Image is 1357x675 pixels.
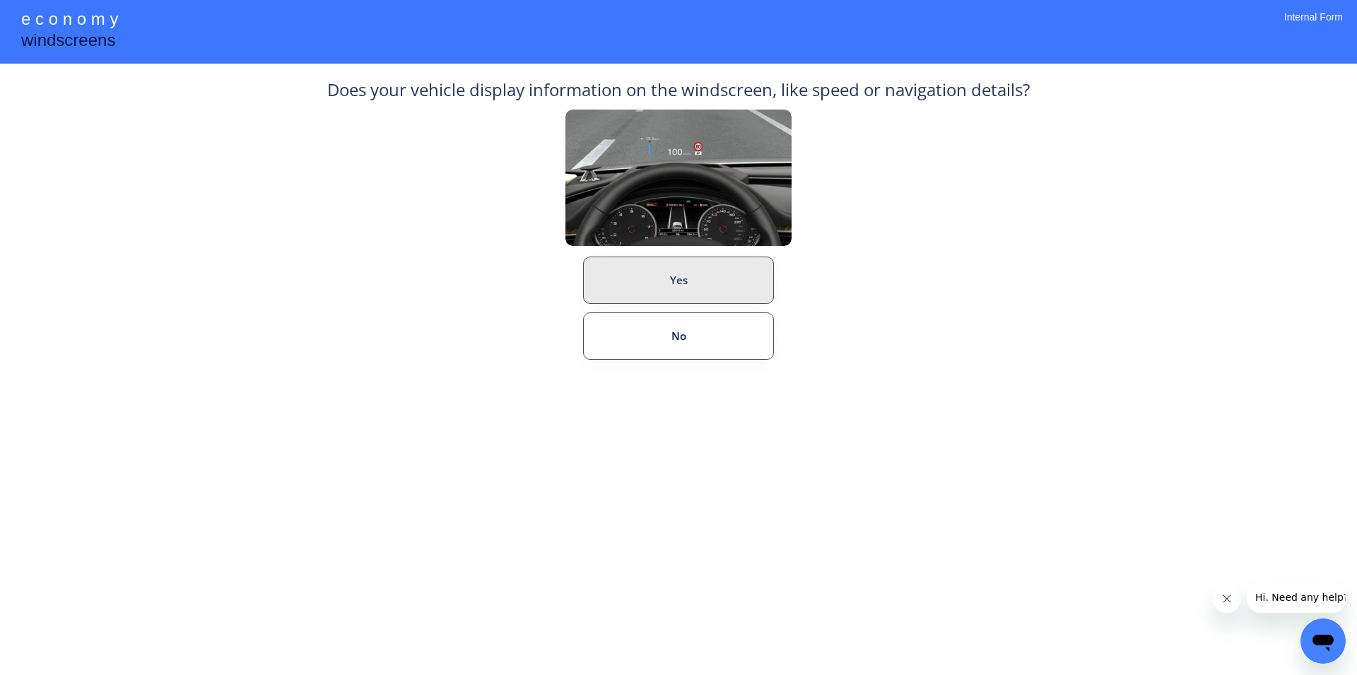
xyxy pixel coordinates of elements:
div: windscreens [21,28,115,56]
span: Hi. Need any help? [8,10,102,21]
button: Yes [583,257,774,304]
div: e c o n o m y [21,7,118,34]
iframe: Button to launch messaging window [1300,618,1346,664]
div: Does your vehicle display information on the windscreen, like speed or navigation details? [327,78,1030,110]
iframe: Close message [1213,585,1241,613]
img: Example%20Heads%20Up%20Display.jpeg [565,110,792,246]
button: No [583,312,774,360]
div: Internal Form [1284,11,1343,42]
iframe: Message from company [1247,582,1346,613]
